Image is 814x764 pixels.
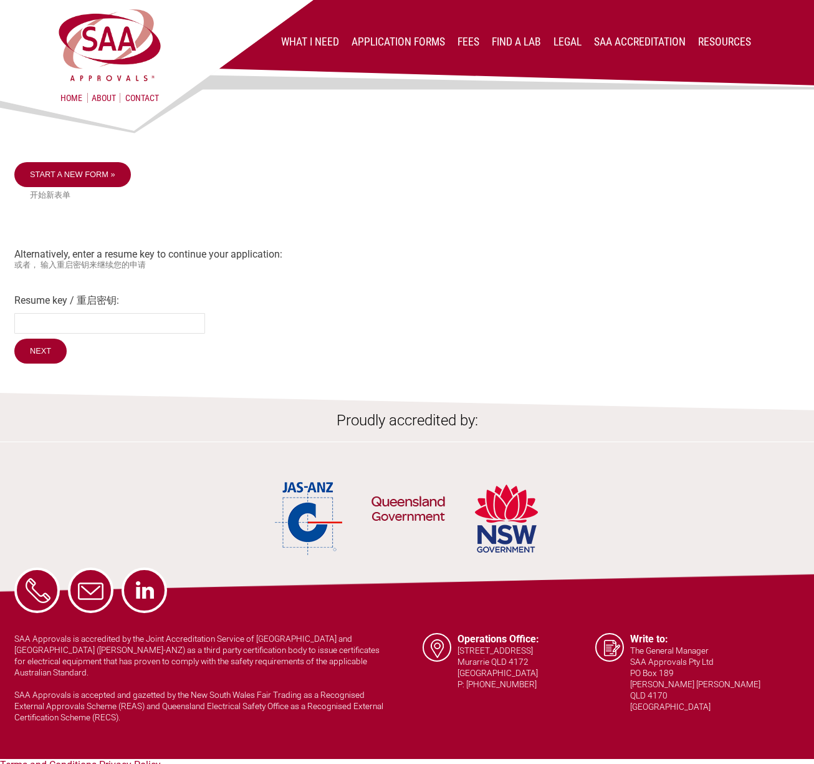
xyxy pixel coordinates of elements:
[14,339,67,364] input: Next
[87,93,120,103] a: About
[14,162,131,187] a: Start a new form »
[594,36,686,48] a: SAA Accreditation
[698,36,751,48] a: Resources
[457,645,595,690] p: [STREET_ADDRESS] Murarrie QLD 4172 [GEOGRAPHIC_DATA] P: [PHONE_NUMBER]
[492,36,541,48] a: Find a lab
[125,93,159,103] a: Contact
[14,260,800,271] small: 或者， 输入重启密钥来继续您的申请
[14,568,60,613] a: Phone
[60,93,82,103] a: Home
[473,480,540,558] img: NSW Government
[30,190,800,201] small: 开始新表单
[630,645,768,712] p: The General Manager SAA Approvals Pty Ltd PO Box 189 [PERSON_NAME] [PERSON_NAME] QLD 4170 [GEOGRA...
[122,568,167,613] a: LinkedIn - SAA Approvals
[630,633,768,645] h5: Write to:
[14,294,800,307] label: Resume key / 重启密钥:
[553,36,582,48] a: Legal
[14,633,383,678] p: SAA Approvals is accredited by the Joint Accreditation Service of [GEOGRAPHIC_DATA] and [GEOGRAPH...
[457,633,595,645] h5: Operations Office:
[352,36,445,48] a: Application Forms
[281,36,339,48] a: What I Need
[275,480,343,558] img: JAS-ANZ
[68,568,113,613] a: Email
[457,36,479,48] a: Fees
[14,162,800,367] div: Alternatively, enter a resume key to continue your application:
[14,689,383,723] p: SAA Approvals is accepted and gazetted by the New South Wales Fair Trading as a Recognised Extern...
[57,7,163,83] img: SAA Approvals
[371,464,446,558] img: QLD Government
